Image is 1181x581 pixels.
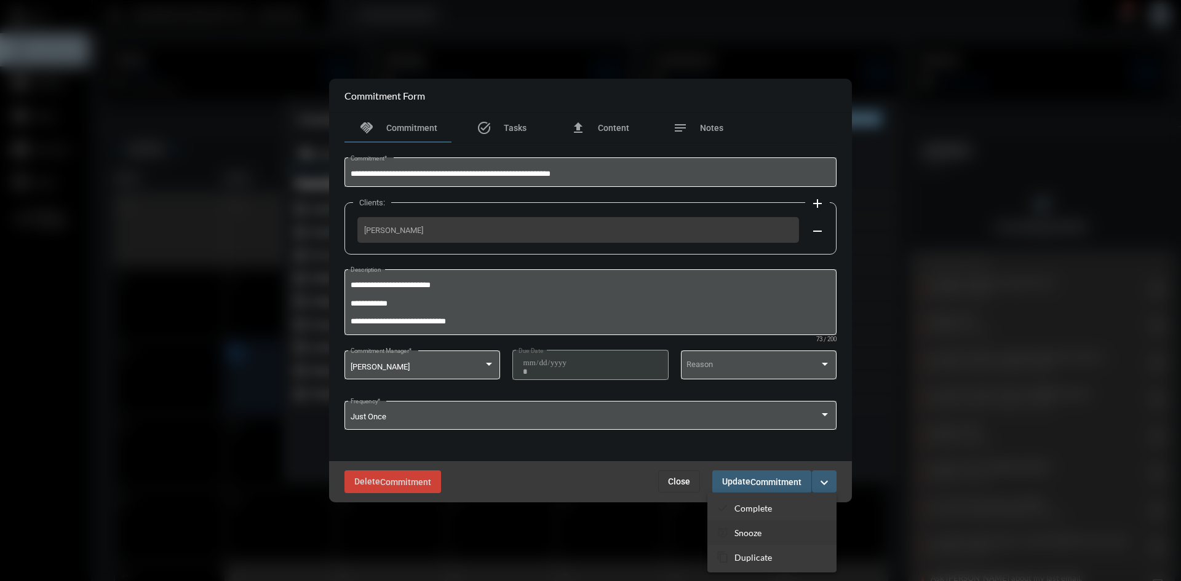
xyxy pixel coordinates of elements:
mat-icon: content_copy [717,551,729,563]
mat-icon: checkmark [717,502,729,514]
p: Duplicate [734,552,772,563]
mat-icon: snooze [717,526,729,539]
p: Complete [734,503,772,513]
p: Snooze [734,528,761,538]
